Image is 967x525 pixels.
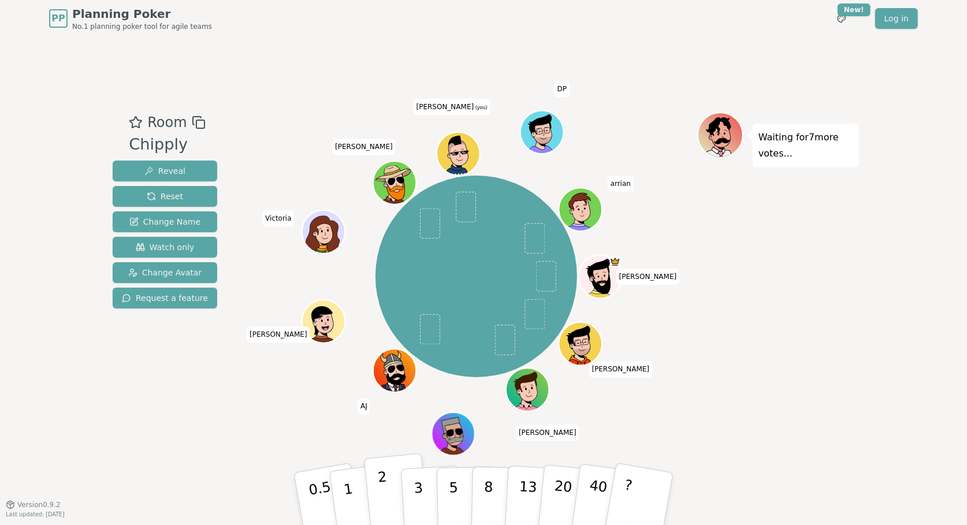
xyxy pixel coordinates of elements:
span: Last updated: [DATE] [6,511,65,517]
button: Click to change your avatar [438,133,479,173]
span: Change Name [129,216,200,228]
span: Click to change your name [262,210,295,226]
span: Reveal [144,165,185,177]
span: (you) [474,105,488,110]
span: Click to change your name [589,361,653,377]
div: Chipply [129,133,205,157]
button: Reset [113,186,217,207]
span: PP [51,12,65,25]
span: Watch only [136,241,195,253]
button: Change Avatar [113,262,217,283]
span: Click to change your name [608,176,634,192]
span: Click to change your name [414,98,490,114]
a: Log in [875,8,918,29]
button: New! [831,8,852,29]
a: PPPlanning PokerNo.1 planning poker tool for agile teams [49,6,212,31]
span: Planning Poker [72,6,212,22]
span: Version 0.9.2 [17,500,61,509]
span: Click to change your name [516,425,579,441]
button: Request a feature [113,288,217,308]
button: Add as favourite [129,112,143,133]
p: Waiting for 7 more votes... [758,129,853,162]
button: Watch only [113,237,217,258]
span: Change Avatar [128,267,202,278]
span: Reset [147,191,183,202]
div: New! [838,3,871,16]
span: Mike is the host [610,256,621,267]
span: Click to change your name [247,326,310,342]
span: Click to change your name [332,139,396,155]
span: Request a feature [122,292,208,304]
span: Click to change your name [555,81,570,97]
span: No.1 planning poker tool for agile teams [72,22,212,31]
span: Click to change your name [358,398,370,414]
button: Version0.9.2 [6,500,61,509]
span: Click to change your name [616,269,680,285]
button: Reveal [113,161,217,181]
button: Change Name [113,211,217,232]
span: Room [147,112,187,133]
